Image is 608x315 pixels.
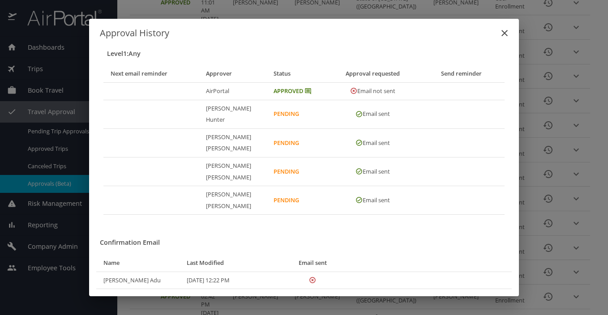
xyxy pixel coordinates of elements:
h3: Confirmation Email [100,236,512,249]
td: Email not sent [331,83,418,100]
td: Email sent [331,100,418,128]
td: Pending [266,100,331,128]
td: Email sent [331,157,418,186]
th: [PERSON_NAME] [PERSON_NAME] [199,186,267,215]
th: Send reminder [418,65,505,82]
td: Pending [266,186,331,215]
button: close [494,22,515,44]
th: [PERSON_NAME] Adu [96,272,180,289]
th: Email sent [283,255,346,272]
h3: Level 1 : Any [107,47,505,60]
th: AirPortal [199,83,267,100]
h6: Approval History [100,26,508,40]
td: Pending [266,128,331,157]
td: Pending [266,157,331,186]
th: [PERSON_NAME] [PERSON_NAME] [199,128,267,157]
th: Approval requested [331,65,418,82]
th: [PERSON_NAME] Hunter [199,100,267,128]
td: Email sent [331,186,418,215]
th: Last Modified [180,255,283,272]
th: Next email reminder [103,65,199,82]
table: Approval history table [103,65,505,215]
td: Email sent [331,128,418,157]
table: Confirmation email table [96,255,512,289]
td: Approved [266,83,331,100]
th: Name [96,255,180,272]
th: Approver [199,65,267,82]
td: [DATE] 12:22 PM [180,272,283,289]
th: [PERSON_NAME] [PERSON_NAME] [199,157,267,186]
th: Status [266,65,331,82]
